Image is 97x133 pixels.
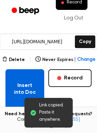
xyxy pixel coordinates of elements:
span: | [74,56,76,63]
span: | [29,56,31,64]
span: Link copied. Paste it anywhere. [39,102,67,123]
a: Log Out [57,10,90,26]
button: Record [48,69,92,87]
button: Never Expires|Change [35,56,95,63]
a: Beep [7,4,45,18]
span: Contact us [4,117,93,129]
span: Change [77,56,95,63]
a: [EMAIL_ADDRESS][DOMAIN_NAME] [31,117,80,128]
button: Copy [75,35,95,48]
button: Delete [2,56,25,63]
button: Insert into Doc [5,69,44,109]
